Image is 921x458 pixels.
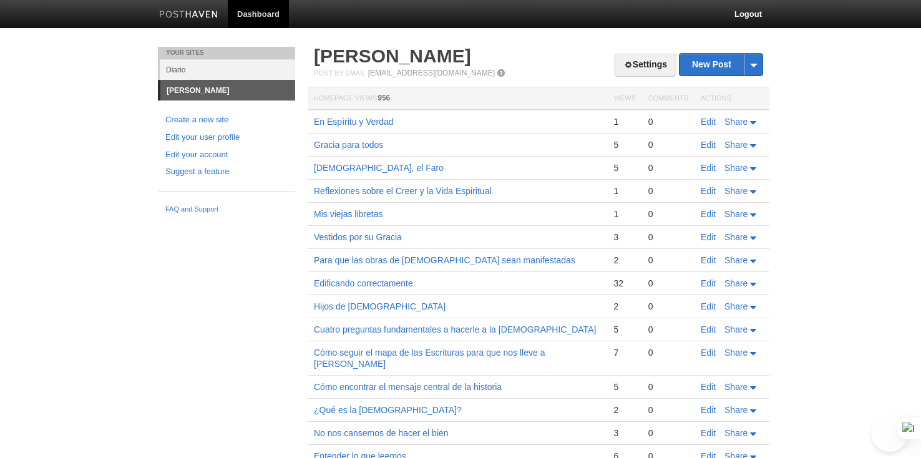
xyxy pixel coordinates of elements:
[701,117,716,127] a: Edit
[314,186,492,196] a: Reflexiones sobre el Creer y la Vida Espiritual
[642,87,694,110] th: Comments
[724,163,748,173] span: Share
[701,428,716,438] a: Edit
[160,80,295,100] a: [PERSON_NAME]
[165,149,288,162] a: Edit your account
[607,87,641,110] th: Views
[694,87,769,110] th: Actions
[648,347,688,358] div: 0
[724,117,748,127] span: Share
[159,11,218,20] img: Posthaven-bar
[314,382,502,392] a: Cómo encontrar el mensaje central de la historia
[158,47,295,59] li: Your Sites
[648,139,688,150] div: 0
[613,347,635,358] div: 7
[613,116,635,127] div: 1
[378,94,390,102] span: 956
[613,404,635,416] div: 2
[701,140,716,150] a: Edit
[648,404,688,416] div: 0
[165,114,288,127] a: Create a new site
[314,278,413,288] a: Edificando correctamente
[724,140,748,150] span: Share
[314,301,446,311] a: Hijos de [DEMOGRAPHIC_DATA]
[871,414,909,452] iframe: Help Scout Beacon - Open
[724,428,748,438] span: Share
[165,204,288,215] a: FAQ and Support
[724,405,748,415] span: Share
[613,255,635,266] div: 2
[648,208,688,220] div: 0
[613,381,635,392] div: 5
[314,428,449,438] a: No nos cansemos de hacer el bien
[613,185,635,197] div: 1
[701,186,716,196] a: Edit
[165,131,288,144] a: Edit your user profile
[701,232,716,242] a: Edit
[613,139,635,150] div: 5
[314,232,402,242] a: Vestidos por su Gracia
[724,232,748,242] span: Share
[701,348,716,358] a: Edit
[724,301,748,311] span: Share
[613,301,635,312] div: 2
[648,255,688,266] div: 0
[724,255,748,265] span: Share
[648,427,688,439] div: 0
[724,278,748,288] span: Share
[701,209,716,219] a: Edit
[648,324,688,335] div: 0
[701,324,716,334] a: Edit
[724,348,748,358] span: Share
[724,209,748,219] span: Share
[613,324,635,335] div: 5
[701,301,716,311] a: Edit
[314,405,462,415] a: ¿Qué es la [DEMOGRAPHIC_DATA]?
[165,165,288,178] a: Suggest a feature
[314,324,596,334] a: Cuatro preguntas fundamentales a hacerle a la [DEMOGRAPHIC_DATA]
[314,46,471,66] a: [PERSON_NAME]
[160,59,295,80] a: Diario
[314,163,444,173] a: [DEMOGRAPHIC_DATA], el Faro
[613,208,635,220] div: 1
[314,69,366,77] span: Post by Email
[648,381,688,392] div: 0
[613,278,635,289] div: 32
[701,405,716,415] a: Edit
[314,209,383,219] a: Mis viejas libretas
[648,162,688,173] div: 0
[615,54,676,77] a: Settings
[308,87,607,110] th: Homepage Views
[680,54,763,76] a: New Post
[701,382,716,392] a: Edit
[314,140,383,150] a: Gracia para todos
[613,427,635,439] div: 3
[368,69,495,77] a: [EMAIL_ADDRESS][DOMAIN_NAME]
[648,278,688,289] div: 0
[314,255,575,265] a: Para que las obras de [DEMOGRAPHIC_DATA] sean manifestadas
[701,255,716,265] a: Edit
[314,348,545,369] a: Cómo seguir el mapa de las Escrituras para que nos lleve a [PERSON_NAME]
[724,324,748,334] span: Share
[648,301,688,312] div: 0
[701,163,716,173] a: Edit
[648,185,688,197] div: 0
[613,231,635,243] div: 3
[613,162,635,173] div: 5
[648,116,688,127] div: 0
[701,278,716,288] a: Edit
[724,186,748,196] span: Share
[724,382,748,392] span: Share
[314,117,394,127] a: En Espíritu y Verdad
[648,231,688,243] div: 0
